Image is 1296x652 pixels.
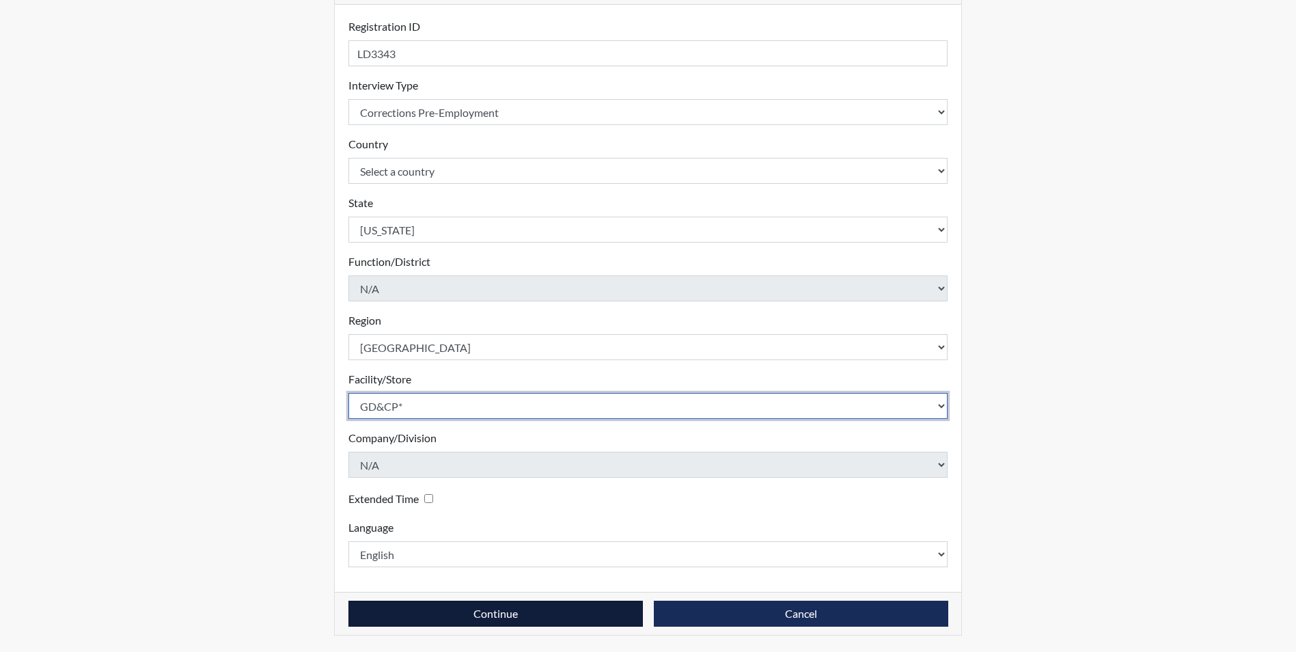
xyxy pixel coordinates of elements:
[348,254,430,270] label: Function/District
[348,312,381,329] label: Region
[348,489,439,508] div: Checking this box will provide the interviewee with an accomodation of extra time to answer each ...
[348,40,948,66] input: Insert a Registration ID, which needs to be a unique alphanumeric value for each interviewee
[348,601,643,627] button: Continue
[348,430,437,446] label: Company/Division
[348,519,394,536] label: Language
[348,18,420,35] label: Registration ID
[654,601,948,627] button: Cancel
[348,195,373,211] label: State
[348,136,388,152] label: Country
[348,491,419,507] label: Extended Time
[348,77,418,94] label: Interview Type
[348,371,411,388] label: Facility/Store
